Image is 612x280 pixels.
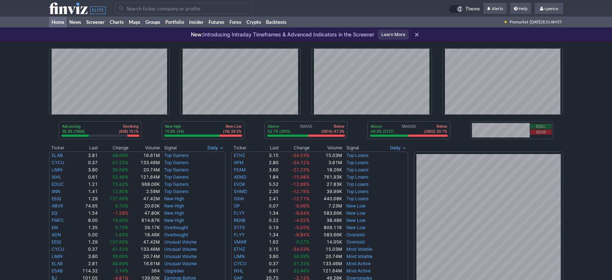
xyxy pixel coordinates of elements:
span: -21.23% [291,167,310,172]
td: 0.07 [258,202,279,210]
a: IXHL [52,174,61,180]
span: -1.28% [113,210,128,216]
a: CYCU [52,160,64,165]
a: EQ [52,210,57,216]
span: 0.75% [115,225,128,230]
a: SHMD [234,189,247,194]
th: Ticker [49,144,73,152]
th: Change [98,144,129,152]
a: Crypto [244,17,263,27]
span: 0.70% [115,203,128,209]
td: 15.03M [310,246,342,253]
td: 1.34 [258,231,279,239]
input: Search [115,3,253,14]
a: Oversold [346,232,364,237]
td: 121.64M [310,267,342,275]
span: Daily [207,144,218,152]
a: Most Volatile [346,246,372,252]
td: 16.61M [129,260,160,267]
a: Backtests [263,17,289,27]
button: Signals interval [388,144,408,152]
a: Unusual Volume [164,254,197,259]
td: 5.00 [73,231,98,239]
td: 364 [129,267,160,275]
a: Most Volatile [346,254,372,259]
a: Home [49,17,67,27]
span: 36.69% [112,167,128,172]
th: Last [73,144,98,152]
a: ESAB [52,268,63,274]
a: New High [164,218,184,223]
td: 1.29 [73,239,98,246]
p: 70.8% (46) [165,129,184,134]
p: 35.3% (1958) [62,129,85,134]
td: 0.19 [258,224,279,231]
a: STFS [234,225,245,230]
th: Last [258,144,279,152]
span: 2.14% [115,268,128,274]
td: 20.74M [129,166,160,174]
td: 3.60 [258,166,279,174]
a: AEMD [234,174,246,180]
a: cpence [535,3,563,14]
td: 15.03M [310,152,342,159]
button: Bear [530,130,552,135]
td: 0.61 [73,174,98,181]
a: FMFC [52,218,64,223]
a: Top Gainers [164,160,188,165]
a: Top Losers [346,189,368,194]
span: -15.98% [291,174,310,180]
td: 39.17K [129,224,160,231]
span: 12.80% [112,189,128,194]
td: 0.37 [73,246,98,253]
td: 7.23M [310,202,342,210]
a: Top Gainers [164,153,188,158]
a: New Low [346,210,366,216]
td: 0.37 [73,159,98,166]
span: [DATE] 8:51 AM ET [530,17,562,27]
a: New High [164,203,184,209]
td: 809.11K [310,224,342,231]
td: 1.35 [73,224,98,231]
span: 137.66% [109,196,128,201]
a: Overbought [164,232,188,237]
td: 1.29 [73,195,98,202]
p: New Low [223,124,241,129]
a: LIMN [234,254,245,259]
span: 137.66% [109,239,128,245]
a: GXAI [234,196,244,201]
p: (19) 29.2% [223,129,241,134]
p: Below [424,124,447,129]
td: 3.15 [258,152,279,159]
span: 48.69% [112,153,128,158]
span: Premarket · [510,17,530,27]
p: (2802) 50.7% [424,129,447,134]
a: LIMN [52,167,62,172]
a: RENB [234,218,245,223]
td: 16.61M [129,152,160,159]
td: 20.74M [310,253,342,260]
a: FLYY [234,210,245,216]
a: News [67,17,84,27]
p: Advancing [62,124,85,129]
td: 74.95 [73,202,98,210]
a: Help [510,3,531,14]
td: 0.37 [258,260,279,267]
a: Charts [107,17,126,27]
td: 3.15 [258,246,279,253]
td: 583.66K [310,231,342,239]
a: Top Losers [346,174,368,180]
a: APM [234,160,244,165]
span: Signal [346,145,359,151]
td: 0.61 [258,267,279,275]
p: (838) 15.1% [119,129,139,134]
td: 2.41 [258,195,279,202]
span: 0.57% [296,239,310,245]
p: New High [165,124,184,129]
p: Below [321,124,344,129]
td: 3.80 [73,253,98,260]
td: 38.48K [310,217,342,224]
a: OP [234,203,240,209]
a: IINN [52,189,60,194]
a: Top Gainers [164,181,188,187]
